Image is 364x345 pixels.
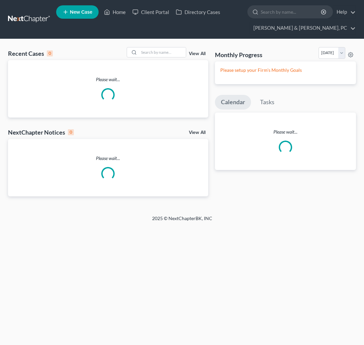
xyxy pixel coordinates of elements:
p: Please setup your Firm's Monthly Goals [220,67,351,73]
h3: Monthly Progress [215,51,262,59]
p: Please wait... [215,129,356,135]
a: View All [189,51,206,56]
a: Tasks [254,95,280,110]
div: NextChapter Notices [8,128,74,136]
a: View All [189,130,206,135]
p: Please wait... [8,155,208,162]
div: 0 [68,129,74,135]
a: Client Portal [129,6,172,18]
span: New Case [70,10,92,15]
div: 0 [47,50,53,56]
a: Calendar [215,95,251,110]
a: Directory Cases [172,6,224,18]
a: [PERSON_NAME] & [PERSON_NAME], PC [250,22,356,34]
input: Search by name... [139,47,186,57]
input: Search by name... [261,6,322,18]
a: Home [101,6,129,18]
a: Help [333,6,356,18]
div: Recent Cases [8,49,53,57]
p: Please wait... [8,76,208,83]
div: 2025 © NextChapterBK, INC [22,215,343,227]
